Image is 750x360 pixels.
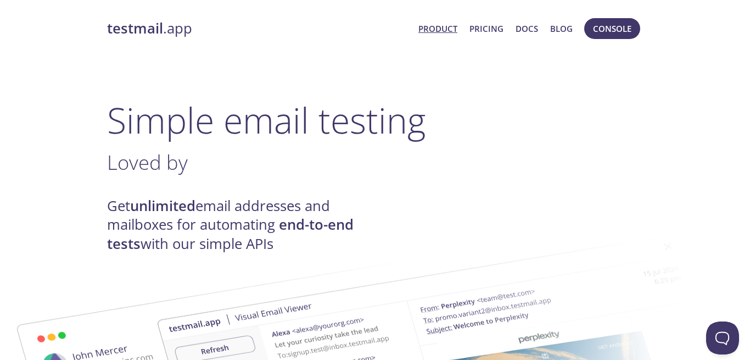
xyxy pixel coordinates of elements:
a: Docs [516,21,538,36]
a: Pricing [469,21,503,36]
strong: end-to-end tests [107,215,354,253]
iframe: Help Scout Beacon - Open [706,322,739,355]
a: testmail.app [107,19,410,38]
h1: Simple email testing [107,99,643,141]
span: Loved by [107,148,188,176]
strong: unlimited [130,196,195,215]
h4: Get email addresses and mailboxes for automating with our simple APIs [107,197,375,253]
a: Product [418,21,457,36]
span: Console [593,21,631,36]
a: Blog [550,21,573,36]
strong: testmail [107,19,163,38]
button: Console [584,18,640,39]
